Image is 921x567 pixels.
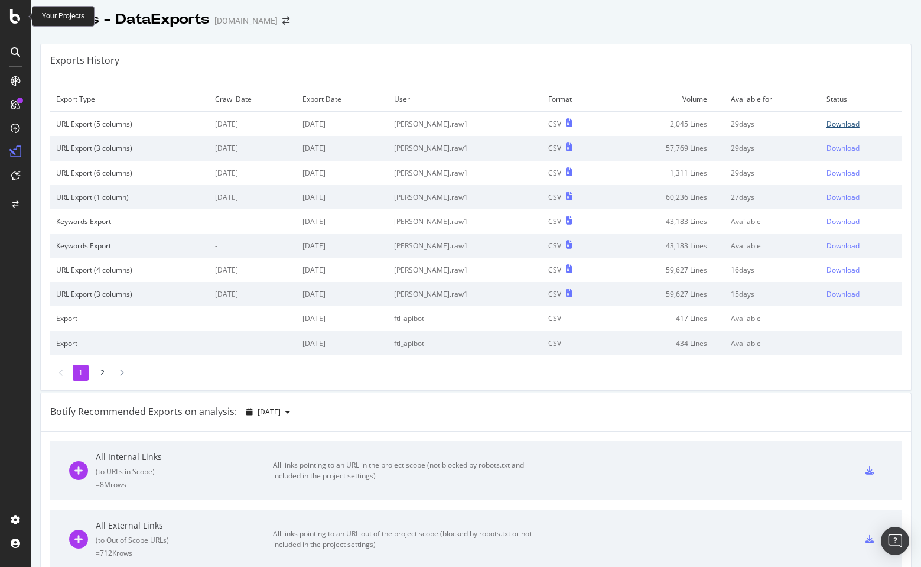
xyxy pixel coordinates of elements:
[826,241,896,251] a: Download
[548,289,561,299] div: CSV
[542,306,607,331] td: CSV
[209,209,297,234] td: -
[821,306,902,331] td: -
[209,258,297,282] td: [DATE]
[209,234,297,258] td: -
[56,265,203,275] div: URL Export (4 columns)
[826,143,896,153] a: Download
[209,112,297,137] td: [DATE]
[607,331,724,355] td: 434 Lines
[542,87,607,112] td: Format
[297,87,388,112] td: Export Date
[826,216,896,226] a: Download
[725,282,821,306] td: 15 days
[56,192,203,202] div: URL Export (1 column)
[297,258,388,282] td: [DATE]
[297,234,388,258] td: [DATE]
[42,11,84,21] div: Your Projects
[96,451,273,463] div: All Internal Links
[56,241,203,251] div: Keywords Export
[607,306,724,331] td: 417 Lines
[388,306,543,331] td: ftl_apibot
[826,119,860,129] div: Download
[258,407,281,417] span: 2025 Aug. 8th
[388,161,543,185] td: [PERSON_NAME].raw1
[826,289,896,299] a: Download
[214,15,278,27] div: [DOMAIN_NAME]
[725,185,821,209] td: 27 days
[731,338,815,348] div: Available
[209,306,297,331] td: -
[607,234,724,258] td: 43,183 Lines
[826,216,860,226] div: Download
[607,258,724,282] td: 59,627 Lines
[388,209,543,234] td: [PERSON_NAME].raw1
[826,265,860,275] div: Download
[40,9,210,30] div: Reports - DataExports
[826,192,860,202] div: Download
[725,161,821,185] td: 29 days
[388,282,543,306] td: [PERSON_NAME].raw1
[96,520,273,532] div: All External Links
[548,241,561,251] div: CSV
[548,143,561,153] div: CSV
[209,185,297,209] td: [DATE]
[56,313,203,323] div: Export
[607,185,724,209] td: 60,236 Lines
[209,136,297,160] td: [DATE]
[826,119,896,129] a: Download
[95,365,110,381] li: 2
[297,209,388,234] td: [DATE]
[548,216,561,226] div: CSV
[209,87,297,112] td: Crawl Date
[607,136,724,160] td: 57,769 Lines
[826,168,896,178] a: Download
[607,87,724,112] td: Volume
[388,331,543,355] td: ftl_apibot
[865,535,874,543] div: csv-export
[273,529,539,550] div: All links pointing to an URL out of the project scope (blocked by robots.txt or not included in t...
[826,289,860,299] div: Download
[881,527,909,555] div: Open Intercom Messenger
[548,168,561,178] div: CSV
[388,185,543,209] td: [PERSON_NAME].raw1
[725,112,821,137] td: 29 days
[96,535,273,545] div: ( to Out of Scope URLs )
[297,136,388,160] td: [DATE]
[297,161,388,185] td: [DATE]
[731,216,815,226] div: Available
[282,17,289,25] div: arrow-right-arrow-left
[56,338,203,348] div: Export
[50,405,237,419] div: Botify Recommended Exports on analysis:
[542,331,607,355] td: CSV
[50,54,119,67] div: Exports History
[865,466,874,475] div: csv-export
[297,331,388,355] td: [DATE]
[73,365,89,381] li: 1
[297,112,388,137] td: [DATE]
[821,87,902,112] td: Status
[209,161,297,185] td: [DATE]
[548,119,561,129] div: CSV
[388,112,543,137] td: [PERSON_NAME].raw1
[297,306,388,331] td: [DATE]
[388,87,543,112] td: User
[826,192,896,202] a: Download
[56,143,203,153] div: URL Export (3 columns)
[96,479,273,490] div: = 8M rows
[607,112,724,137] td: 2,045 Lines
[56,289,203,299] div: URL Export (3 columns)
[273,460,539,481] div: All links pointing to an URL in the project scope (not blocked by robots.txt and included in the ...
[209,282,297,306] td: [DATE]
[826,143,860,153] div: Download
[56,168,203,178] div: URL Export (6 columns)
[607,161,724,185] td: 1,311 Lines
[725,87,821,112] td: Available for
[209,331,297,355] td: -
[297,282,388,306] td: [DATE]
[731,313,815,323] div: Available
[607,282,724,306] td: 59,627 Lines
[826,265,896,275] a: Download
[607,209,724,234] td: 43,183 Lines
[50,87,209,112] td: Export Type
